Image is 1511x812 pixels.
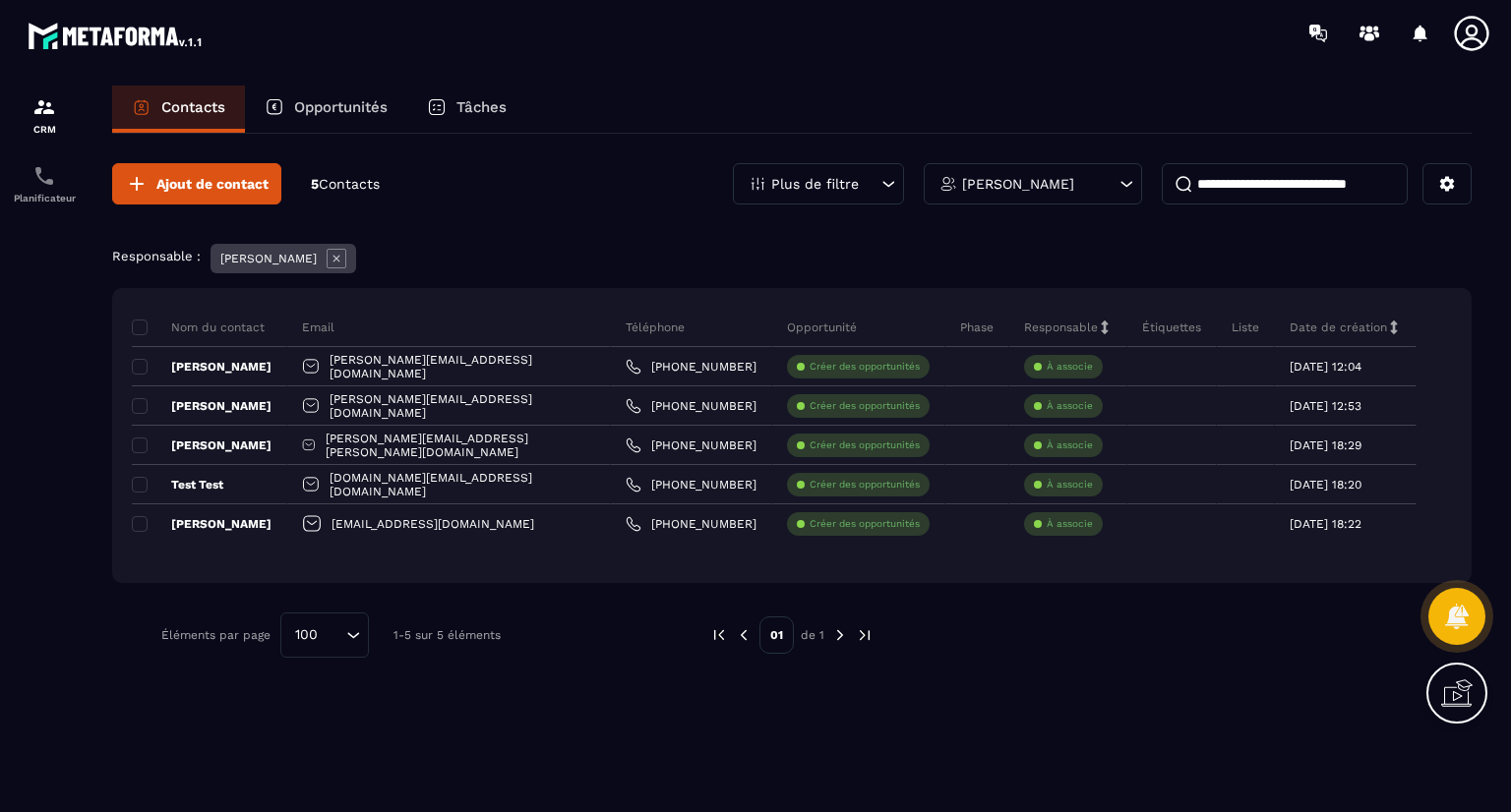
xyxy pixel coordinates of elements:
p: Téléphone [626,319,685,335]
p: Tâches [456,98,507,116]
img: prev [710,626,728,644]
p: [DATE] 12:53 [1290,399,1361,413]
a: Tâches [407,86,526,133]
p: [PERSON_NAME] [962,177,1074,191]
p: [DATE] 18:22 [1290,517,1361,531]
img: formation [32,95,56,119]
a: Contacts [112,86,245,133]
p: Planificateur [5,193,84,203]
p: Responsable [1024,319,1098,335]
p: Créer des opportunités [810,438,920,452]
p: Contacts [161,98,225,116]
a: [PHONE_NUMBER] [626,516,756,532]
input: Search for option [325,624,341,646]
p: Étiquettes [1142,319,1201,335]
p: 1-5 sur 5 éléments [393,628,501,642]
p: Phase [960,319,994,335]
p: 01 [759,616,794,654]
p: Éléments par page [161,628,271,642]
p: Test Test [132,477,223,493]
p: Créer des opportunités [810,360,920,374]
p: Date de création [1290,319,1387,335]
span: Ajout de contact [156,174,269,194]
span: Contacts [319,176,380,192]
p: Nom du contact [132,319,265,335]
a: formationformationCRM [5,81,84,149]
a: schedulerschedulerPlanificateur [5,149,84,218]
img: prev [735,626,753,644]
p: Créer des opportunités [810,399,920,413]
p: À associe [1047,517,1093,531]
a: [PHONE_NUMBER] [626,437,756,453]
img: next [831,626,849,644]
p: À associe [1047,360,1093,374]
p: [DATE] 18:20 [1290,478,1361,492]
p: [PERSON_NAME] [132,359,272,375]
p: 5 [311,175,380,194]
p: Responsable : [112,249,201,263]
p: Créer des opportunités [810,517,920,531]
p: [DATE] 18:29 [1290,438,1361,452]
p: Créer des opportunités [810,478,920,492]
p: À associe [1047,478,1093,492]
p: Opportunités [294,98,388,116]
p: [DATE] 12:04 [1290,360,1361,374]
p: À associe [1047,399,1093,413]
img: scheduler [32,164,56,188]
a: [PHONE_NUMBER] [626,398,756,414]
button: Ajout de contact [112,163,281,204]
p: [PERSON_NAME] [220,252,317,265]
p: [PERSON_NAME] [132,516,272,532]
p: [PERSON_NAME] [132,398,272,414]
div: Search for option [280,612,369,658]
p: CRM [5,124,84,135]
img: next [856,626,874,644]
p: Opportunité [787,319,857,335]
a: [PHONE_NUMBER] [626,477,756,493]
p: [PERSON_NAME] [132,437,272,453]
p: Liste [1232,319,1259,335]
span: 100 [288,624,325,646]
p: Plus de filtre [771,177,859,191]
a: [PHONE_NUMBER] [626,359,756,375]
p: À associe [1047,438,1093,452]
p: de 1 [801,627,824,643]
img: logo [28,18,205,53]
p: Email [302,319,334,335]
a: Opportunités [245,86,407,133]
